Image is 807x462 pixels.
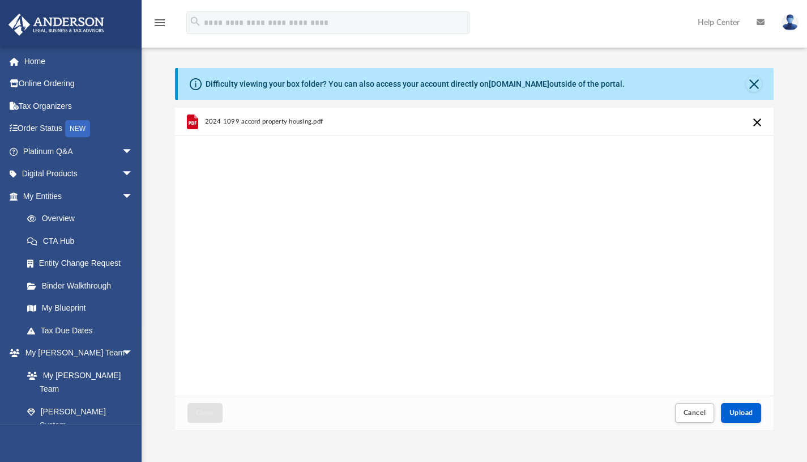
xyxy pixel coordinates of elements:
a: Entity Change Request [16,252,150,275]
button: Cancel this upload [750,116,764,129]
a: Online Ordering [8,73,150,95]
img: User Pic [782,14,799,31]
span: 2024 1099 accord property housing.pdf [204,118,323,125]
a: Digital Productsarrow_drop_down [8,163,150,185]
button: Cancel [675,403,715,423]
span: arrow_drop_down [122,163,144,186]
a: Overview [16,207,150,230]
a: CTA Hub [16,230,150,252]
a: Platinum Q&Aarrow_drop_down [8,140,150,163]
button: Close [187,403,223,423]
iframe: To enrich screen reader interactions, please activate Accessibility in Grammarly extension settings [691,403,793,448]
button: Close [746,76,762,92]
a: My [PERSON_NAME] Team [16,364,139,400]
a: Tax Organizers [8,95,150,117]
span: Close [196,409,214,416]
a: My Blueprint [16,297,144,320]
img: Anderson Advisors Platinum Portal [5,14,108,36]
a: Binder Walkthrough [16,274,150,297]
i: search [189,15,202,28]
i: menu [153,16,166,29]
a: My Entitiesarrow_drop_down [8,185,150,207]
div: grid [175,108,774,396]
span: arrow_drop_down [122,185,144,208]
a: Order StatusNEW [8,117,150,141]
a: [DOMAIN_NAME] [489,79,549,88]
span: Cancel [684,409,706,416]
a: [PERSON_NAME] System [16,400,144,436]
div: NEW [65,120,90,137]
a: My [PERSON_NAME] Teamarrow_drop_down [8,342,144,364]
span: arrow_drop_down [122,140,144,163]
a: menu [153,22,166,29]
div: Upload [175,108,774,430]
a: Home [8,50,150,73]
span: arrow_drop_down [122,342,144,365]
a: Tax Due Dates [16,319,150,342]
div: Difficulty viewing your box folder? You can also access your account directly on outside of the p... [206,78,625,90]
